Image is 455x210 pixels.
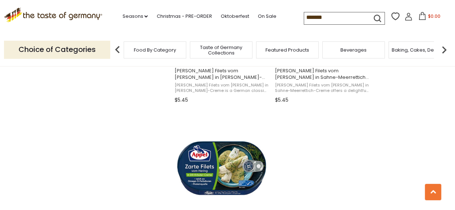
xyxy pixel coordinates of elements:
a: Baking, Cakes, Desserts [392,47,448,53]
a: Food By Category [134,47,176,53]
img: next arrow [437,43,451,57]
span: $0.00 [428,13,440,19]
p: Choice of Categories [4,41,110,58]
span: [PERSON_NAME] Filets vom [PERSON_NAME] in [PERSON_NAME]-Creme is a German classic that brings tog... [175,82,269,94]
a: Taste of Germany Collections [192,45,250,56]
a: On Sale [258,12,276,20]
a: Oktoberfest [220,12,249,20]
a: Seasons [122,12,148,20]
span: [PERSON_NAME] Filets vom [PERSON_NAME] in Sahne-Meerrettich-Creme 200g [275,68,369,81]
span: [PERSON_NAME] Filets vom [PERSON_NAME] in [PERSON_NAME]-Creme 200g [175,68,269,81]
span: $5.45 [175,96,188,104]
span: [PERSON_NAME] Filets vom [PERSON_NAME] in Sahne-Meerrettich-Creme offers a delightful fusion of f... [275,82,369,94]
a: Featured Products [266,47,309,53]
img: previous arrow [110,43,125,57]
button: $0.00 [414,12,445,23]
span: $5.45 [275,96,288,104]
a: Christmas - PRE-ORDER [156,12,212,20]
a: Beverages [340,47,367,53]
